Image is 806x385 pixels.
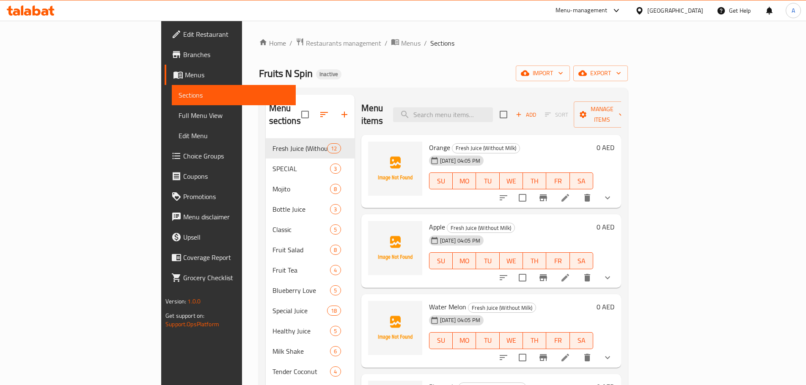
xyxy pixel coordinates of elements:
[493,188,514,208] button: sort-choices
[479,255,496,267] span: TU
[523,68,563,79] span: import
[272,224,330,235] span: Classic
[272,184,330,194] span: Mojito
[183,232,289,242] span: Upsell
[165,296,186,307] span: Version:
[330,245,341,255] div: items
[272,245,330,255] span: Fruit Salad
[546,332,569,349] button: FR
[570,332,593,349] button: SA
[316,71,341,78] span: Inactive
[437,237,484,245] span: [DATE] 04:05 PM
[580,104,624,125] span: Manage items
[430,38,454,48] span: Sections
[266,138,355,158] div: Fresh Juice (Without Milk)12
[512,108,539,121] span: Add item
[272,143,327,153] span: Fresh Juice (Without Milk)
[165,166,296,186] a: Coupons
[597,347,618,368] button: show more
[266,219,355,240] div: Classic5
[453,252,476,269] button: MO
[330,346,341,356] div: items
[514,189,531,207] span: Select to update
[533,188,553,208] button: Branch-specific-item
[476,172,499,189] button: TU
[172,126,296,146] a: Edit Menu
[272,346,330,356] span: Milk Shake
[429,252,453,269] button: SU
[316,69,341,79] div: Inactive
[183,49,289,60] span: Branches
[165,227,296,247] a: Upsell
[330,327,340,335] span: 5
[453,332,476,349] button: MO
[792,6,795,15] span: A
[526,255,543,267] span: TH
[330,246,340,254] span: 8
[179,110,289,120] span: Full Menu View
[560,193,570,203] a: Edit menu item
[183,273,289,283] span: Grocery Checklist
[523,332,546,349] button: TH
[514,349,531,366] span: Select to update
[526,334,543,347] span: TH
[429,141,450,154] span: Orange
[574,101,630,128] button: Manage items
[533,268,553,288] button: Branch-specific-item
[183,252,289,262] span: Coverage Report
[266,260,355,280] div: Fruit Tea4
[266,179,355,199] div: Mojito8
[433,255,449,267] span: SU
[266,300,355,321] div: Special Juice18
[539,108,574,121] span: Select section first
[393,107,493,122] input: search
[172,105,296,126] a: Full Menu View
[330,205,340,213] span: 3
[546,172,569,189] button: FR
[550,175,566,187] span: FR
[327,145,340,153] span: 12
[580,68,621,79] span: export
[272,306,327,316] span: Special Juice
[401,38,421,48] span: Menus
[272,326,330,336] span: Healthy Juice
[185,70,289,80] span: Menus
[330,266,340,274] span: 4
[330,184,341,194] div: items
[433,334,449,347] span: SU
[165,65,296,85] a: Menus
[453,172,476,189] button: MO
[503,175,520,187] span: WE
[514,110,537,120] span: Add
[433,175,449,187] span: SU
[495,106,512,123] span: Select section
[452,143,520,153] span: Fresh Juice (Without Milk)
[330,326,341,336] div: items
[183,171,289,181] span: Coupons
[259,38,628,49] nav: breadcrumb
[165,146,296,166] a: Choice Groups
[456,255,473,267] span: MO
[165,310,204,321] span: Get support on:
[272,285,330,295] span: Blueberry Love
[523,252,546,269] button: TH
[272,265,330,275] div: Fruit Tea
[183,191,289,202] span: Promotions
[165,186,296,207] a: Promotions
[526,175,543,187] span: TH
[452,143,520,153] div: Fresh Juice (Without Milk)
[330,368,340,376] span: 4
[500,252,523,269] button: WE
[266,321,355,341] div: Healthy Juice5
[647,6,703,15] div: [GEOGRAPHIC_DATA]
[573,66,628,81] button: export
[573,255,590,267] span: SA
[266,240,355,260] div: Fruit Salad8
[272,366,330,377] div: Tender Coconut
[330,224,341,235] div: items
